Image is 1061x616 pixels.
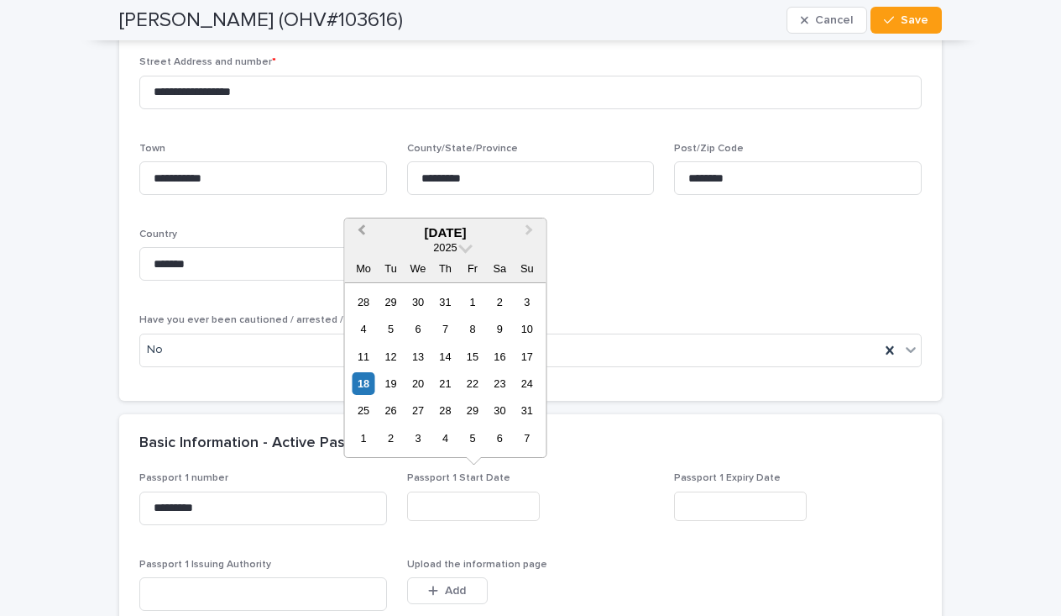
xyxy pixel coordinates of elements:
[406,345,429,368] div: Choose Wednesday, 13 August 2025
[139,229,177,240] span: Country
[352,372,374,395] div: Choose Monday, 18 August 2025
[461,291,483,313] div: Choose Friday, 1 August 2025
[461,372,483,395] div: Choose Friday, 22 August 2025
[870,7,942,34] button: Save
[461,257,483,280] div: Fr
[489,372,511,395] div: Choose Saturday, 23 August 2025
[352,257,374,280] div: Mo
[352,291,374,313] div: Choose Monday, 28 July 2025
[352,399,374,422] div: Choose Monday, 25 August 2025
[119,8,403,33] h2: [PERSON_NAME] (OHV#103616)
[433,241,457,254] span: 2025
[406,318,429,340] div: Choose Wednesday, 6 August 2025
[379,318,402,340] div: Choose Tuesday, 5 August 2025
[379,372,402,395] div: Choose Tuesday, 19 August 2025
[434,399,457,422] div: Choose Thursday, 28 August 2025
[489,291,511,313] div: Choose Saturday, 2 August 2025
[434,345,457,368] div: Choose Thursday, 14 August 2025
[461,318,483,340] div: Choose Friday, 8 August 2025
[518,220,545,247] button: Next Month
[787,7,867,34] button: Cancel
[139,315,398,325] span: Have you ever been cautioned / arrested / convicted?
[407,144,518,154] span: County/State/Province
[434,318,457,340] div: Choose Thursday, 7 August 2025
[379,291,402,313] div: Choose Tuesday, 29 July 2025
[407,560,547,570] span: Upload the information page
[461,399,483,422] div: Choose Friday, 29 August 2025
[901,14,928,26] span: Save
[379,427,402,450] div: Choose Tuesday, 2 September 2025
[406,427,429,450] div: Choose Wednesday, 3 September 2025
[434,372,457,395] div: Choose Thursday, 21 August 2025
[515,399,538,422] div: Choose Sunday, 31 August 2025
[489,257,511,280] div: Sa
[352,318,374,340] div: Choose Monday, 4 August 2025
[139,434,389,453] h2: Basic Information - Active Passports
[406,399,429,422] div: Choose Wednesday, 27 August 2025
[489,427,511,450] div: Choose Saturday, 6 September 2025
[139,560,271,570] span: Passport 1 Issuing Authority
[515,291,538,313] div: Choose Sunday, 3 August 2025
[434,291,457,313] div: Choose Thursday, 31 July 2025
[461,427,483,450] div: Choose Friday, 5 September 2025
[379,345,402,368] div: Choose Tuesday, 12 August 2025
[139,144,165,154] span: Town
[445,585,466,597] span: Add
[346,220,373,247] button: Previous Month
[147,341,163,359] span: No
[379,257,402,280] div: Tu
[406,257,429,280] div: We
[489,399,511,422] div: Choose Saturday, 30 August 2025
[489,345,511,368] div: Choose Saturday, 16 August 2025
[379,399,402,422] div: Choose Tuesday, 26 August 2025
[352,345,374,368] div: Choose Monday, 11 August 2025
[139,57,276,67] span: Street Address and number
[350,288,541,452] div: month 2025-08
[406,291,429,313] div: Choose Wednesday, 30 July 2025
[515,427,538,450] div: Choose Sunday, 7 September 2025
[515,345,538,368] div: Choose Sunday, 17 August 2025
[515,318,538,340] div: Choose Sunday, 10 August 2025
[407,473,510,483] span: Passport 1 Start Date
[515,372,538,395] div: Choose Sunday, 24 August 2025
[407,577,488,604] button: Add
[344,225,546,240] div: [DATE]
[489,318,511,340] div: Choose Saturday, 9 August 2025
[434,257,457,280] div: Th
[139,473,228,483] span: Passport 1 number
[674,144,744,154] span: Post/Zip Code
[515,257,538,280] div: Su
[815,14,853,26] span: Cancel
[406,372,429,395] div: Choose Wednesday, 20 August 2025
[461,345,483,368] div: Choose Friday, 15 August 2025
[674,473,781,483] span: Passport 1 Expiry Date
[434,427,457,450] div: Choose Thursday, 4 September 2025
[352,427,374,450] div: Choose Monday, 1 September 2025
